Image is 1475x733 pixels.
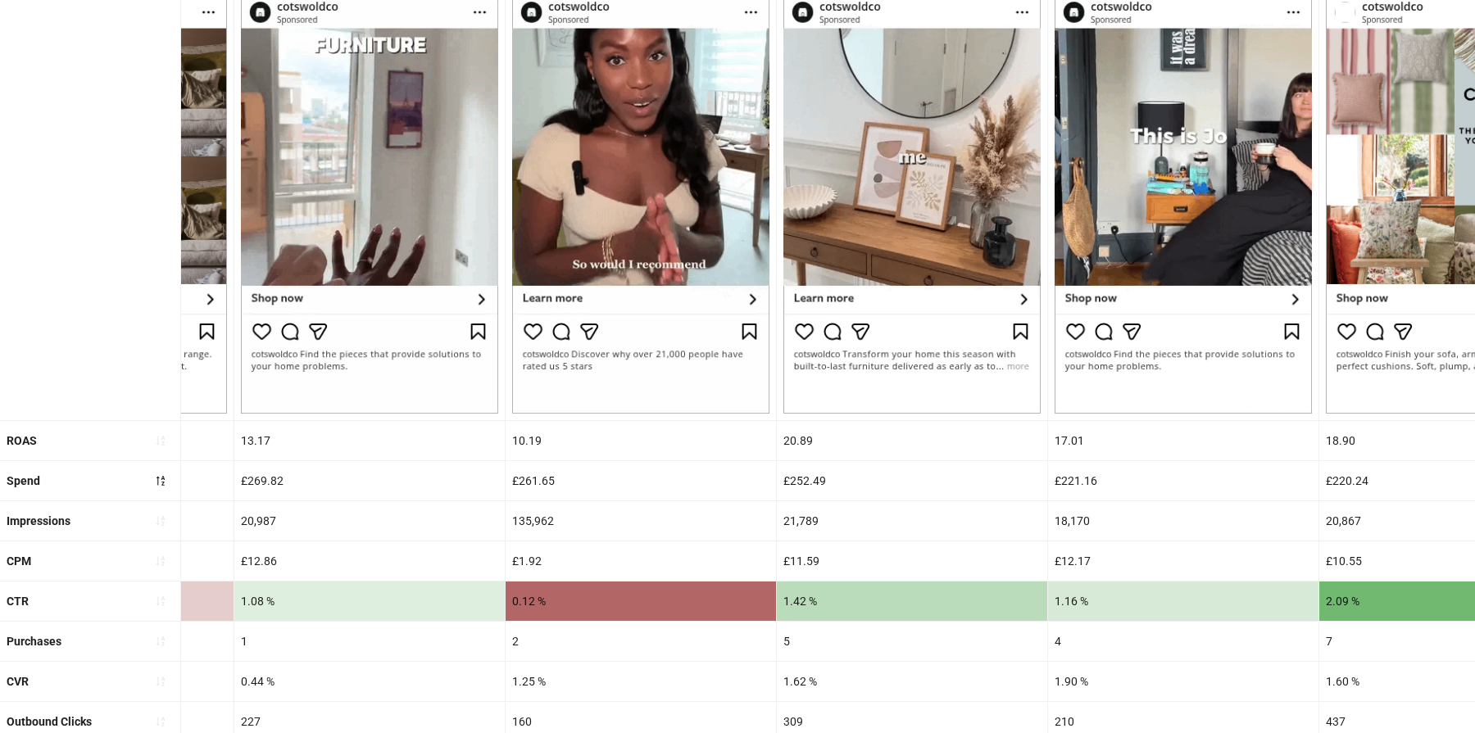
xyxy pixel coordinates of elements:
[506,461,776,500] div: £261.65
[777,581,1047,621] div: 1.42 %
[1048,622,1318,661] div: 4
[155,475,166,486] span: sort-descending
[7,434,37,447] b: ROAS
[234,581,505,621] div: 1.08 %
[234,421,505,460] div: 13.17
[1048,662,1318,701] div: 1.90 %
[234,461,505,500] div: £269.82
[155,595,166,607] span: sort-ascending
[506,541,776,581] div: £1.92
[506,501,776,541] div: 135,962
[7,675,29,688] b: CVR
[1048,461,1318,500] div: £221.16
[234,541,505,581] div: £12.86
[1048,421,1318,460] div: 17.01
[155,515,166,527] span: sort-ascending
[506,421,776,460] div: 10.19
[7,635,61,648] b: Purchases
[777,501,1047,541] div: 21,789
[234,662,505,701] div: 0.44 %
[1048,501,1318,541] div: 18,170
[155,676,166,687] span: sort-ascending
[7,595,29,608] b: CTR
[777,421,1047,460] div: 20.89
[506,581,776,621] div: 0.12 %
[155,555,166,567] span: sort-ascending
[777,541,1047,581] div: £11.59
[506,662,776,701] div: 1.25 %
[7,474,40,487] b: Spend
[7,715,92,728] b: Outbound Clicks
[777,662,1047,701] div: 1.62 %
[155,636,166,647] span: sort-ascending
[234,501,505,541] div: 20,987
[777,461,1047,500] div: £252.49
[155,716,166,727] span: sort-ascending
[234,622,505,661] div: 1
[7,554,31,568] b: CPM
[155,435,166,446] span: sort-ascending
[1048,541,1318,581] div: £12.17
[777,622,1047,661] div: 5
[7,514,70,527] b: Impressions
[506,622,776,661] div: 2
[1048,581,1318,621] div: 1.16 %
